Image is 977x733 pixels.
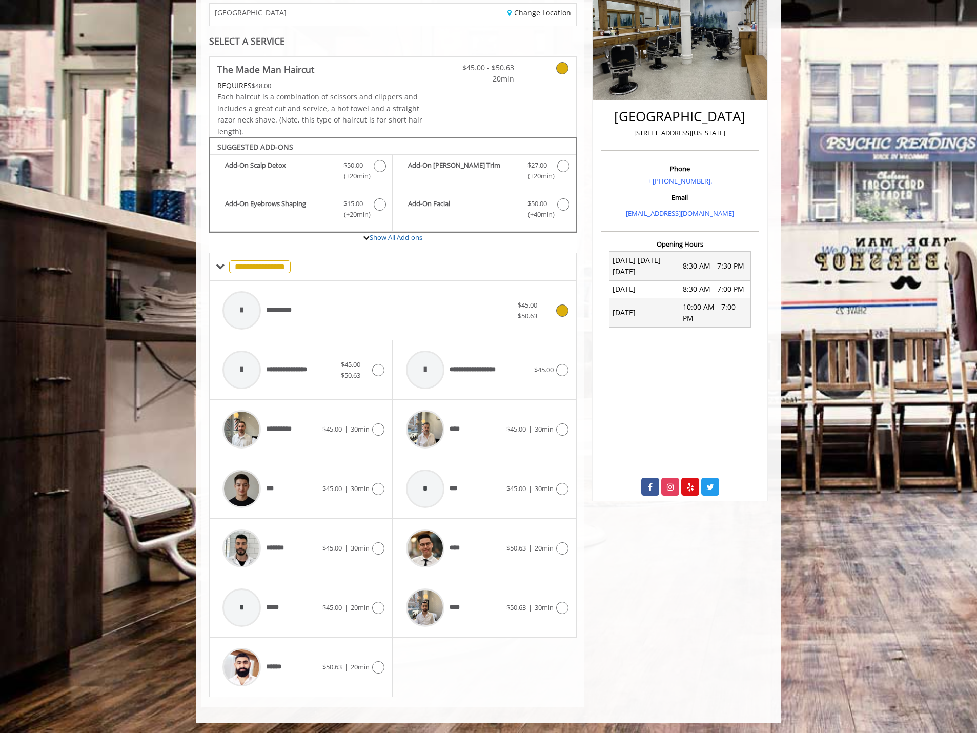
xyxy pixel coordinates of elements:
[217,80,252,90] span: This service needs some Advance to be paid before we block your appointment
[322,424,342,434] span: $45.00
[217,80,423,91] div: $48.00
[522,209,552,220] span: (+40min )
[408,160,517,181] b: Add-On [PERSON_NAME] Trim
[518,300,541,320] span: $45.00 - $50.63
[338,171,369,181] span: (+20min )
[609,298,680,328] td: [DATE]
[604,165,756,172] h3: Phone
[398,198,571,222] label: Add-On Facial
[609,252,680,281] td: [DATE] [DATE] [DATE]
[601,240,759,248] h3: Opening Hours
[338,209,369,220] span: (+20min )
[343,160,363,171] span: $50.00
[454,62,514,73] span: $45.00 - $50.63
[351,603,370,612] span: 20min
[398,160,571,184] label: Add-On Beard Trim
[609,280,680,298] td: [DATE]
[215,9,287,16] span: [GEOGRAPHIC_DATA]
[344,662,348,671] span: |
[217,142,293,152] b: SUGGESTED ADD-ONS
[604,109,756,124] h2: [GEOGRAPHIC_DATA]
[527,160,547,171] span: $27.00
[604,128,756,138] p: [STREET_ADDRESS][US_STATE]
[322,484,342,493] span: $45.00
[680,298,750,328] td: 10:00 AM - 7:00 PM
[351,424,370,434] span: 30min
[215,160,387,184] label: Add-On Scalp Detox
[209,137,577,233] div: The Made Man Haircut Add-onS
[225,160,333,181] b: Add-On Scalp Detox
[322,662,342,671] span: $50.63
[527,198,547,209] span: $50.00
[351,543,370,553] span: 30min
[528,603,532,612] span: |
[322,543,342,553] span: $45.00
[217,62,314,76] b: The Made Man Haircut
[680,252,750,281] td: 8:30 AM - 7:30 PM
[506,603,526,612] span: $50.63
[535,603,554,612] span: 30min
[522,171,552,181] span: (+20min )
[535,484,554,493] span: 30min
[528,484,532,493] span: |
[217,92,422,136] span: Each haircut is a combination of scissors and clippers and includes a great cut and service, a ho...
[507,8,571,17] a: Change Location
[209,36,577,46] div: SELECT A SERVICE
[604,194,756,201] h3: Email
[647,176,712,186] a: + [PHONE_NUMBER].
[344,543,348,553] span: |
[454,73,514,85] span: 20min
[344,603,348,612] span: |
[351,484,370,493] span: 30min
[506,424,526,434] span: $45.00
[535,424,554,434] span: 30min
[528,424,532,434] span: |
[351,662,370,671] span: 20min
[534,365,554,374] span: $45.00
[535,543,554,553] span: 20min
[506,543,526,553] span: $50.63
[215,198,387,222] label: Add-On Eyebrows Shaping
[506,484,526,493] span: $45.00
[680,280,750,298] td: 8:30 AM - 7:00 PM
[528,543,532,553] span: |
[344,424,348,434] span: |
[341,360,364,380] span: $45.00 - $50.63
[370,233,422,242] a: Show All Add-ons
[626,209,734,218] a: [EMAIL_ADDRESS][DOMAIN_NAME]
[343,198,363,209] span: $15.00
[408,198,517,220] b: Add-On Facial
[344,484,348,493] span: |
[225,198,333,220] b: Add-On Eyebrows Shaping
[322,603,342,612] span: $45.00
